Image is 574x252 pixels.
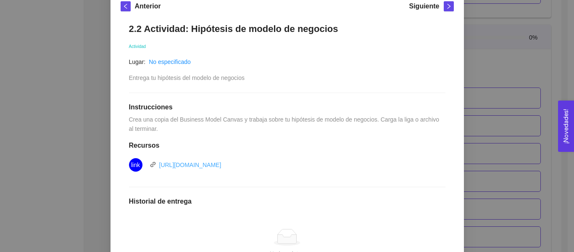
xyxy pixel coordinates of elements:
[129,23,445,34] h1: 2.2 Actividad: Hipótesis de modelo de negocios
[131,158,140,172] span: link
[129,44,146,49] span: Actividad
[135,1,161,11] h5: Anterior
[444,3,453,9] span: right
[149,58,191,65] a: No especificado
[129,141,445,150] h1: Recursos
[129,103,445,111] h1: Instrucciones
[444,1,454,11] button: right
[129,74,245,81] span: Entrega tu hipótesis del modelo de negocios
[129,197,445,206] h1: Historial de entrega
[121,1,131,11] button: left
[409,1,439,11] h5: Siguiente
[121,3,130,9] span: left
[129,116,441,132] span: Crea una copia del Business Model Canvas y trabaja sobre tu hipótesis de modelo de negocios. Carg...
[159,162,221,168] a: [URL][DOMAIN_NAME]
[129,57,146,66] article: Lugar:
[558,101,574,152] button: Open Feedback Widget
[150,162,156,167] span: link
